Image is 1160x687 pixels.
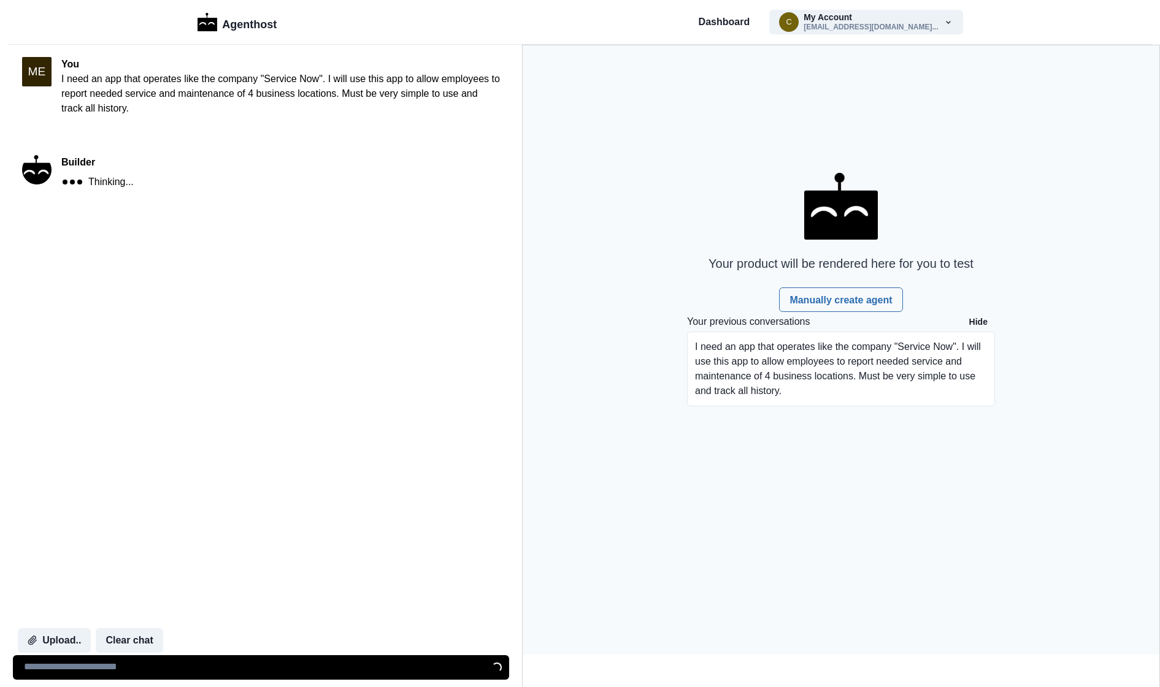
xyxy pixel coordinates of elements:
p: I need an app that operates like the company "Service Now". I will use this app to allow employee... [61,72,500,116]
img: AgentHost Logo [804,173,878,240]
button: coeandy06@gmail.comMy Account[EMAIL_ADDRESS][DOMAIN_NAME]... [769,10,962,34]
p: Builder [61,155,134,170]
div: M E [28,66,46,77]
img: An Ifffy [22,155,52,184]
p: Agenthost [222,12,277,33]
p: You [61,57,500,72]
a: I need an app that operates like the company "Service Now". I will use this app to allow employee... [687,332,995,411]
p: Thinking... [88,175,134,189]
a: LogoAgenthost [198,12,277,33]
p: Your product will be rendered here for you to test [709,254,974,273]
button: Clear chat [96,628,163,653]
p: I need an app that operates like the company "Service Now". I will use this app to allow employee... [695,340,987,398]
a: Dashboard [699,15,750,29]
button: Upload.. [18,628,91,653]
button: Hide [962,312,995,332]
img: Logo [198,13,218,31]
p: Your previous conversations [687,314,810,329]
a: Manually create agent [779,287,902,312]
